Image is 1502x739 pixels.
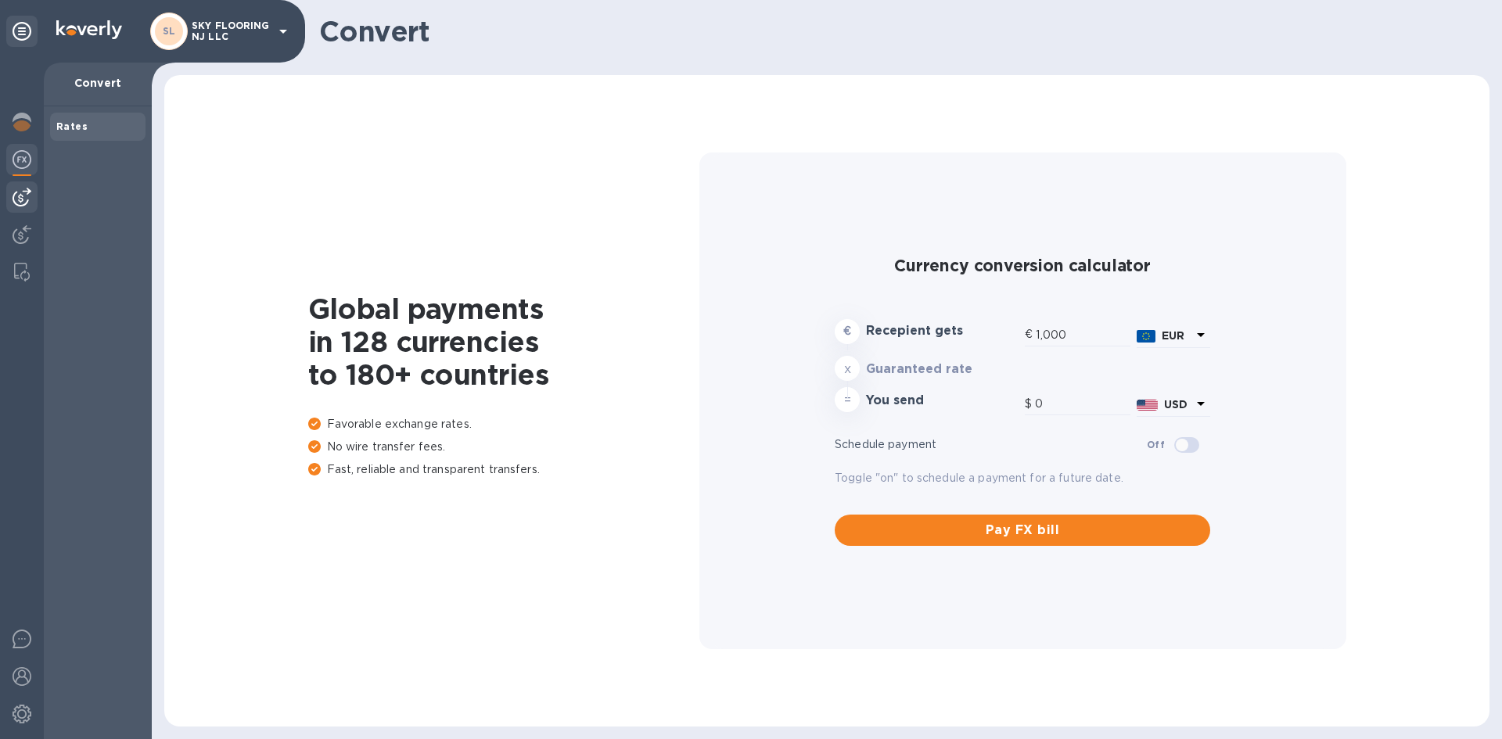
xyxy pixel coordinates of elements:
[1025,393,1035,416] div: $
[835,470,1210,486] p: Toggle "on" to schedule a payment for a future date.
[308,461,699,478] p: Fast, reliable and transparent transfers.
[1025,323,1036,346] div: €
[1137,400,1158,411] img: USD
[1164,398,1188,411] b: USD
[847,521,1198,540] span: Pay FX bill
[56,20,122,39] img: Logo
[835,436,1147,453] p: Schedule payment
[835,356,860,381] div: x
[1035,393,1130,416] input: Amount
[308,292,699,391] h1: Global payments in 128 currencies to 180+ countries
[835,515,1210,546] button: Pay FX bill
[192,20,270,42] p: SKY FLOORING NJ LLC
[866,324,1019,339] h3: Recepient gets
[6,16,38,47] div: Unpin categories
[308,416,699,432] p: Favorable exchange rates.
[835,256,1210,275] h2: Currency conversion calculator
[308,439,699,455] p: No wire transfer fees.
[843,325,851,337] strong: €
[56,120,88,132] b: Rates
[866,393,1019,408] h3: You send
[1147,439,1165,450] b: Off
[56,75,139,91] p: Convert
[835,387,860,412] div: =
[866,362,1019,377] h3: Guaranteed rate
[319,15,1477,48] h1: Convert
[163,25,176,37] b: SL
[1162,329,1184,342] b: EUR
[1036,323,1130,346] input: Amount
[13,150,31,169] img: Foreign exchange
